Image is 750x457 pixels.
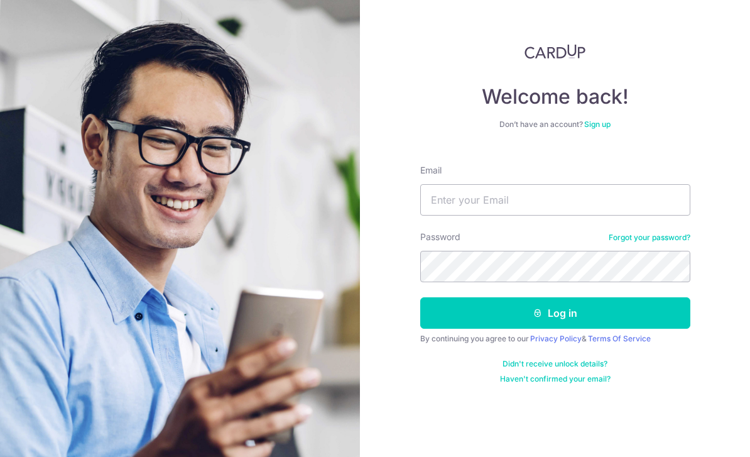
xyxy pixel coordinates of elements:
h4: Welcome back! [420,84,690,109]
button: Log in [420,297,690,329]
label: Email [420,164,442,177]
div: Don’t have an account? [420,119,690,129]
a: Forgot your password? [609,233,690,243]
a: Privacy Policy [530,334,582,343]
img: CardUp Logo [524,44,586,59]
a: Haven't confirmed your email? [500,374,611,384]
div: By continuing you agree to our & [420,334,690,344]
a: Sign up [584,119,611,129]
a: Terms Of Service [588,334,651,343]
a: Didn't receive unlock details? [503,359,607,369]
input: Enter your Email [420,184,690,216]
label: Password [420,231,460,243]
